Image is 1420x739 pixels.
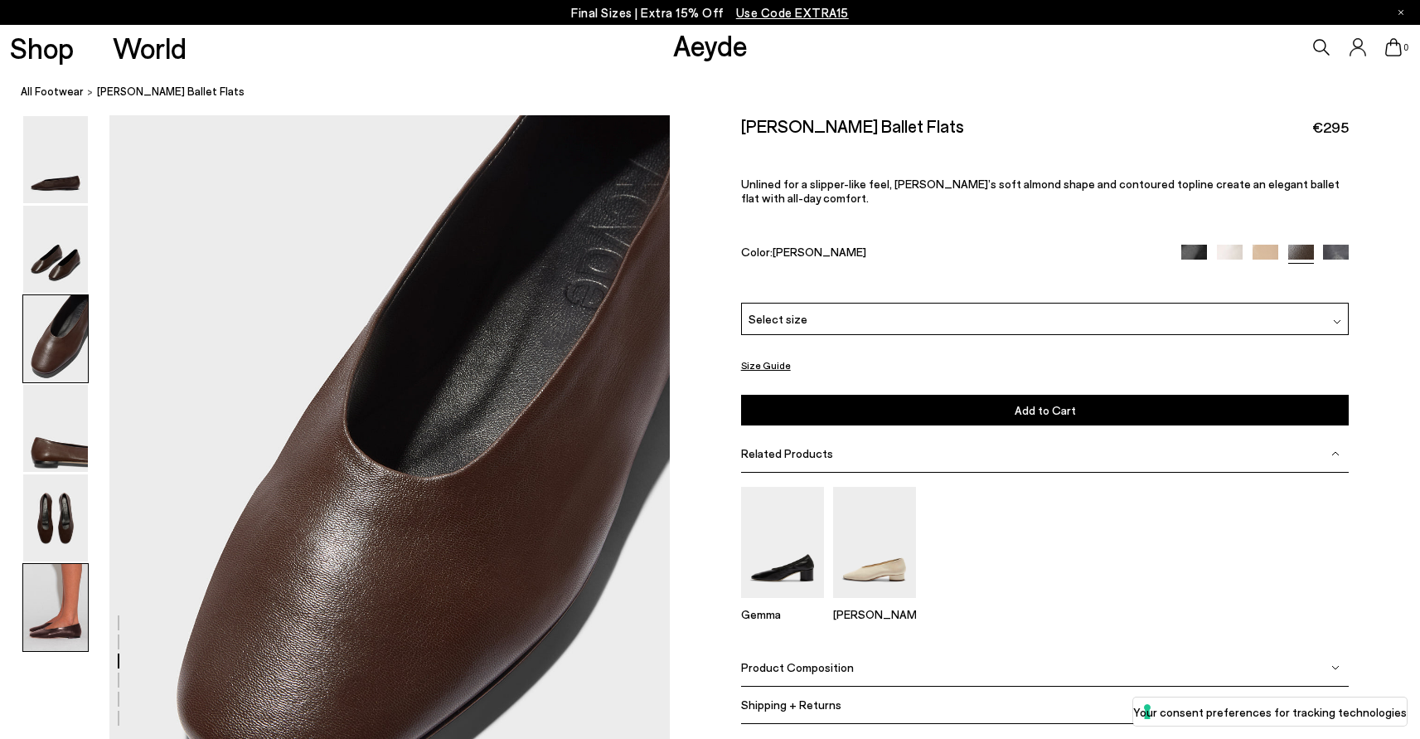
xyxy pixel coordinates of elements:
[1133,698,1407,726] button: Your consent preferences for tracking technologies
[23,564,88,651] img: Kirsten Ballet Flats - Image 6
[23,295,88,382] img: Kirsten Ballet Flats - Image 3
[1331,664,1340,672] img: svg%3E
[741,660,854,674] span: Product Composition
[1385,38,1402,56] a: 0
[833,586,916,621] a: Delia Low-Heeled Ballet Pumps [PERSON_NAME]
[741,698,841,712] span: Shipping + Returns
[773,245,866,259] span: [PERSON_NAME]
[1402,43,1410,52] span: 0
[1133,703,1407,721] label: Your consent preferences for tracking technologies
[23,474,88,562] img: Kirsten Ballet Flats - Image 5
[1331,450,1340,458] img: svg%3E
[741,607,824,621] p: Gemma
[833,487,916,597] img: Delia Low-Heeled Ballet Pumps
[741,354,791,375] button: Size Guide
[21,83,84,100] a: All Footwear
[741,446,833,460] span: Related Products
[1312,117,1349,138] span: €295
[741,586,824,621] a: Gemma Block Heel Pumps Gemma
[749,310,807,328] span: Select size
[741,395,1350,425] button: Add to Cart
[571,2,849,23] p: Final Sizes | Extra 15% Off
[741,115,964,136] h2: [PERSON_NAME] Ballet Flats
[23,116,88,203] img: Kirsten Ballet Flats - Image 1
[21,70,1420,115] nav: breadcrumb
[1333,318,1341,326] img: svg%3E
[741,245,1162,264] div: Color:
[23,206,88,293] img: Kirsten Ballet Flats - Image 2
[736,5,849,20] span: Navigate to /collections/ss25-final-sizes
[10,33,74,62] a: Shop
[1015,403,1076,417] span: Add to Cart
[741,487,824,597] img: Gemma Block Heel Pumps
[113,33,187,62] a: World
[97,83,245,100] span: [PERSON_NAME] Ballet Flats
[833,607,916,621] p: [PERSON_NAME]
[23,385,88,472] img: Kirsten Ballet Flats - Image 4
[673,27,748,62] a: Aeyde
[741,177,1340,205] span: Unlined for a slipper-like feel, [PERSON_NAME]’s soft almond shape and contoured topline create a...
